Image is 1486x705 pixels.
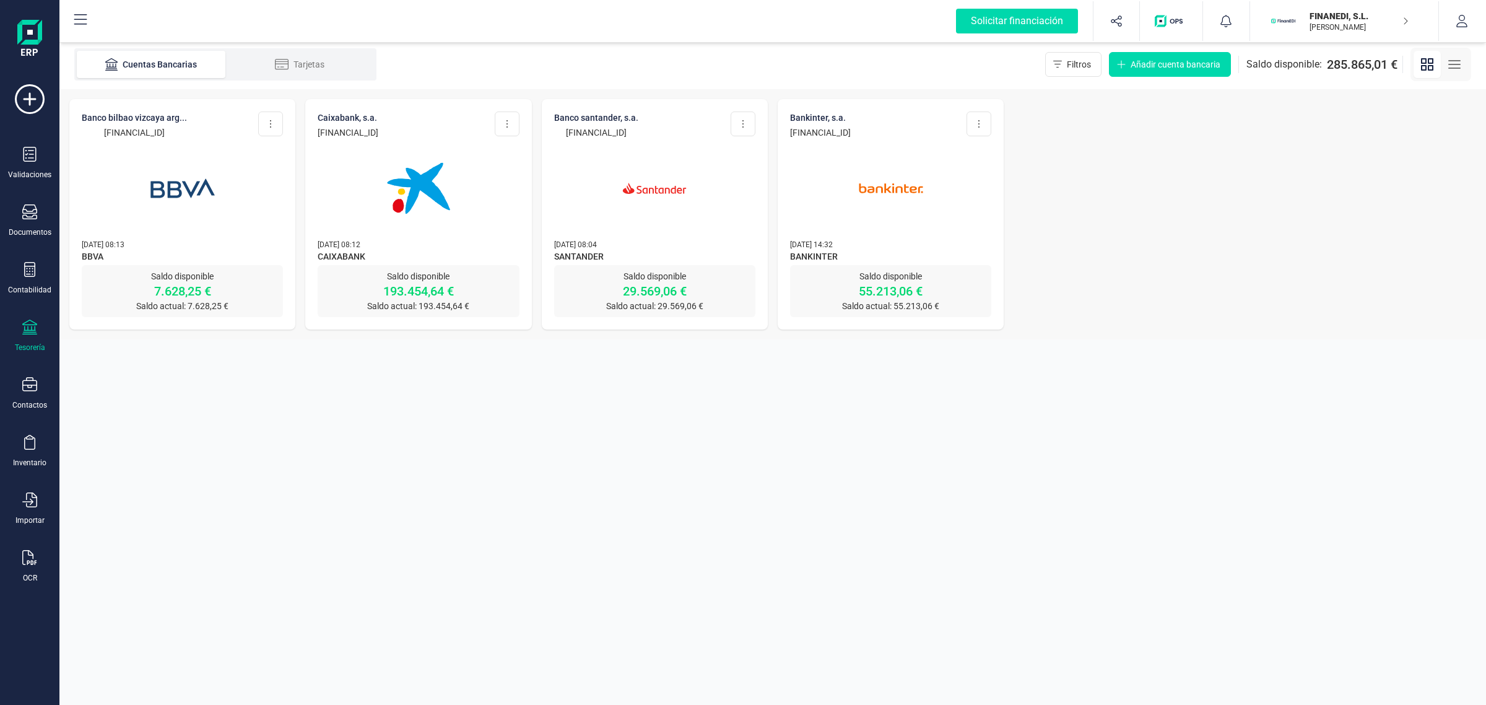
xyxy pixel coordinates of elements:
span: BANKINTER [790,250,991,265]
div: Cuentas Bancarias [102,58,201,71]
div: OCR [23,573,37,583]
span: [DATE] 08:04 [554,240,597,249]
p: Saldo disponible [554,270,755,282]
span: Añadir cuenta bancaria [1131,58,1220,71]
img: FI [1270,7,1297,35]
span: CAIXABANK [318,250,519,265]
p: [FINANCIAL_ID] [82,126,187,139]
p: Saldo actual: 29.569,06 € [554,300,755,312]
p: 7.628,25 € [82,282,283,300]
p: [FINANCIAL_ID] [318,126,378,139]
p: [FINANCIAL_ID] [554,126,638,139]
span: 285.865,01 € [1327,56,1397,73]
span: Filtros [1067,58,1091,71]
div: Solicitar financiación [956,9,1078,33]
p: Saldo disponible [82,270,283,282]
img: Logo Finanedi [17,20,42,59]
img: Logo de OPS [1155,15,1188,27]
div: Contactos [12,400,47,410]
p: 55.213,06 € [790,282,991,300]
p: BANCO SANTANDER, S.A. [554,112,638,124]
div: Tarjetas [250,58,349,71]
span: [DATE] 14:32 [790,240,833,249]
p: 29.569,06 € [554,282,755,300]
button: Solicitar financiación [941,1,1093,41]
div: Documentos [9,227,51,237]
button: FIFINANEDI, S.L.[PERSON_NAME] [1265,1,1423,41]
p: Saldo actual: 193.454,64 € [318,300,519,312]
p: FINANEDI, S.L. [1310,10,1409,22]
p: Saldo disponible [790,270,991,282]
span: SANTANDER [554,250,755,265]
span: [DATE] 08:13 [82,240,124,249]
button: Añadir cuenta bancaria [1109,52,1231,77]
p: [FINANCIAL_ID] [790,126,851,139]
button: Filtros [1045,52,1101,77]
p: CAIXABANK, S.A. [318,112,378,124]
p: [PERSON_NAME] [1310,22,1409,32]
p: BANKINTER, S.A. [790,112,851,124]
p: Saldo disponible [318,270,519,282]
div: Tesorería [15,343,45,352]
span: BBVA [82,250,283,265]
div: Contabilidad [8,285,51,295]
div: Validaciones [8,170,51,180]
div: Importar [15,515,45,525]
p: 193.454,64 € [318,282,519,300]
p: Saldo actual: 55.213,06 € [790,300,991,312]
p: Saldo actual: 7.628,25 € [82,300,283,312]
button: Logo de OPS [1147,1,1195,41]
span: [DATE] 08:12 [318,240,360,249]
span: Saldo disponible: [1246,57,1322,72]
p: BANCO BILBAO VIZCAYA ARG... [82,112,187,124]
div: Inventario [13,458,46,468]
